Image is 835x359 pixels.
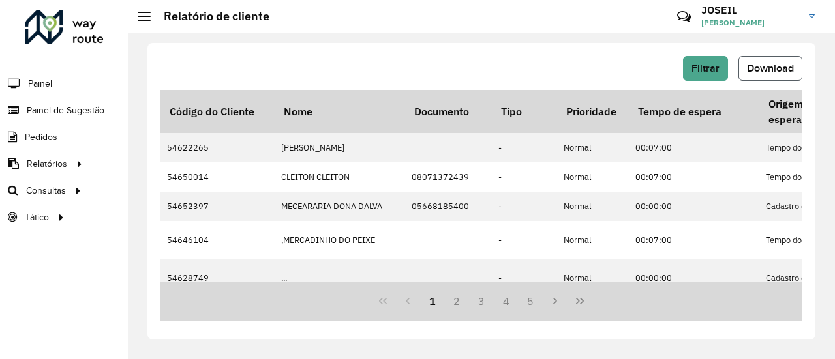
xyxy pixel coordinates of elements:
td: 54650014 [160,162,275,192]
td: - [492,192,557,221]
button: 5 [519,289,543,313]
span: Download [747,63,794,74]
td: MECEARARIA DONA DALVA [275,192,405,221]
span: Pedidos [25,130,57,144]
td: 08071372439 [405,162,492,192]
button: 4 [494,289,519,313]
td: - [492,133,557,162]
span: [PERSON_NAME] [701,17,799,29]
td: Normal [557,259,629,297]
button: 1 [420,289,445,313]
td: ... [275,259,405,297]
th: Código do Cliente [160,90,275,133]
td: 00:07:00 [629,221,759,259]
td: 00:00:00 [629,192,759,221]
span: Filtrar [691,63,720,74]
td: 00:07:00 [629,162,759,192]
button: Download [738,56,802,81]
td: 00:07:00 [629,133,759,162]
span: Painel de Sugestão [27,104,104,117]
h2: Relatório de cliente [151,9,269,23]
h3: JOSEIL [701,4,799,16]
td: 54646104 [160,221,275,259]
span: Relatórios [27,157,67,171]
button: Filtrar [683,56,728,81]
td: Normal [557,162,629,192]
td: 05668185400 [405,192,492,221]
span: Painel [28,77,52,91]
td: 00:00:00 [629,259,759,297]
button: 2 [444,289,469,313]
a: Contato Rápido [670,3,698,31]
td: - [492,259,557,297]
td: [PERSON_NAME] [275,133,405,162]
button: Last Page [568,289,592,313]
span: Consultas [26,184,66,197]
td: 54622265 [160,133,275,162]
td: Normal [557,192,629,221]
td: 54628749 [160,259,275,297]
th: Nome [275,90,405,133]
th: Tipo [492,90,557,133]
td: - [492,221,557,259]
td: 54652397 [160,192,275,221]
span: Tático [25,210,49,224]
button: Next Page [543,289,568,313]
td: - [492,162,557,192]
td: Normal [557,133,629,162]
td: CLEITON CLEITON [275,162,405,192]
button: 3 [469,289,494,313]
td: Normal [557,221,629,259]
th: Prioridade [557,90,629,133]
th: Tempo de espera [629,90,759,133]
th: Documento [405,90,492,133]
td: ,MERCADINHO DO PEIXE [275,221,405,259]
